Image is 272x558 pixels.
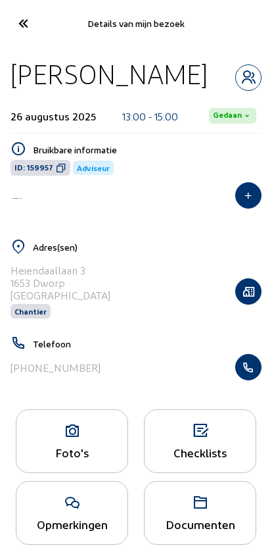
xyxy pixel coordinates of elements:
[33,144,261,155] h5: Bruikbare informatie
[45,18,227,29] div: Details van mijn bezoek
[11,264,110,276] div: Heiendaallaan 3
[33,241,261,253] h5: Adres(sen)
[145,517,256,531] div: Documenten
[145,445,256,459] div: Checklists
[14,163,53,173] span: ID: 159957
[11,57,208,91] div: [PERSON_NAME]
[33,338,261,349] h5: Telefoon
[122,110,178,122] div: 13:00 - 15:00
[16,445,127,459] div: Foto's
[213,111,242,121] span: Gedaan
[11,276,110,289] div: 1653 Dworp
[11,110,96,122] div: 26 augustus 2025
[77,163,110,172] span: Adviseur
[16,517,127,531] div: Opmerkingen
[11,197,24,200] img: Energy Protect Ramen & Deuren
[11,361,101,374] div: [PHONE_NUMBER]
[11,289,110,301] div: [GEOGRAPHIC_DATA]
[14,307,47,316] span: Chantier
